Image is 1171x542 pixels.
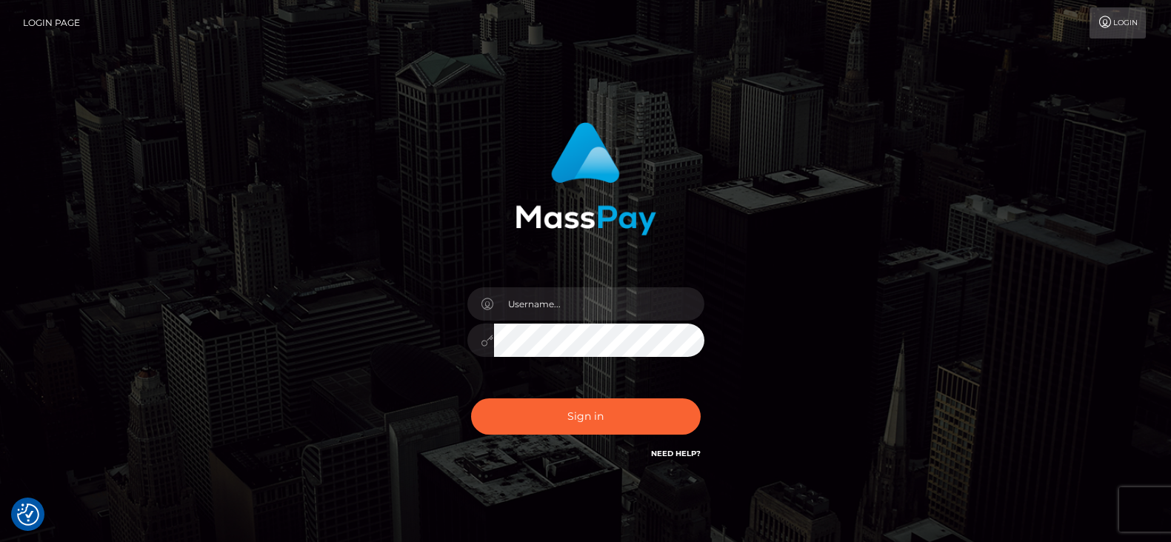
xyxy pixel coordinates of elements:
button: Sign in [471,398,701,435]
input: Username... [494,287,704,321]
a: Login Page [23,7,80,39]
a: Login [1090,7,1146,39]
img: Revisit consent button [17,503,39,526]
img: MassPay Login [516,122,656,235]
button: Consent Preferences [17,503,39,526]
a: Need Help? [651,449,701,458]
